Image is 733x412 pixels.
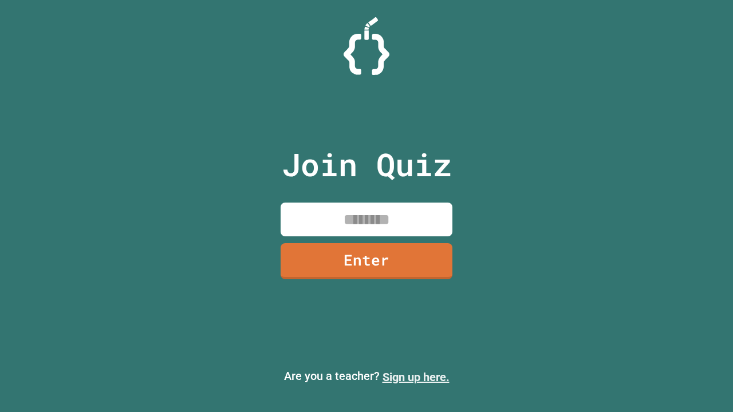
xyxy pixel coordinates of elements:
p: Are you a teacher? [9,367,724,386]
a: Enter [281,243,452,279]
iframe: chat widget [685,366,722,401]
a: Sign up here. [383,370,450,384]
iframe: chat widget [638,316,722,365]
img: Logo.svg [344,17,389,75]
p: Join Quiz [282,141,452,188]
